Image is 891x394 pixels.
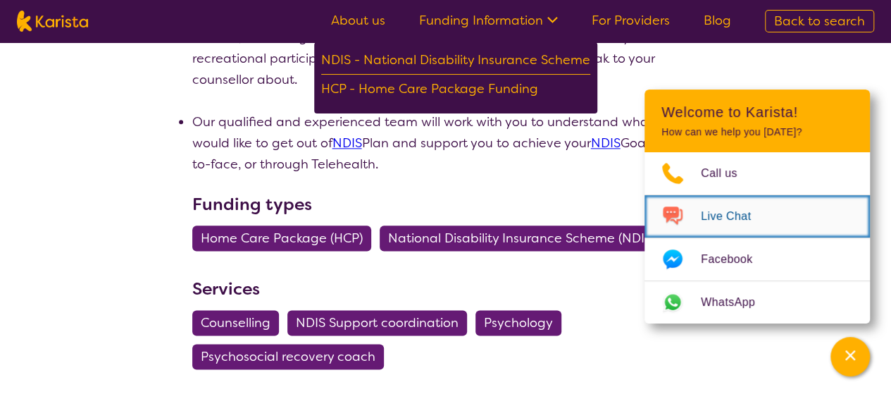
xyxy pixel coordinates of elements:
[704,12,731,29] a: Blog
[701,292,772,313] span: WhatsApp
[331,12,385,29] a: About us
[192,276,699,302] h3: Services
[332,135,362,152] a: NDIS
[201,226,363,251] span: Home Care Package (HCP)
[475,314,570,331] a: Psychology
[592,12,670,29] a: For Providers
[701,163,754,184] span: Call us
[287,314,475,331] a: NDIS Support coordination
[201,310,270,335] span: Counselling
[774,13,865,30] span: Back to search
[661,126,853,138] p: How can we help you [DATE]?
[17,11,88,32] img: Karista logo
[484,310,553,335] span: Psychology
[192,230,380,247] a: Home Care Package (HCP)
[701,249,769,270] span: Facebook
[321,49,590,75] div: NDIS - National Disability Insurance Scheme
[419,12,558,29] a: Funding Information
[644,90,870,324] div: Channel Menu
[192,314,287,331] a: Counselling
[661,104,853,121] h2: Welcome to Karista!
[644,152,870,324] ul: Choose channel
[192,111,699,175] li: Our qualified and experienced team will work with you to understand what you would like to get ou...
[765,10,874,32] a: Back to search
[192,348,392,365] a: Psychosocial recovery coach
[644,281,870,324] a: Web link opens in a new tab.
[201,344,375,369] span: Psychosocial recovery coach
[591,135,621,152] a: NDIS
[388,226,655,251] span: National Disability Insurance Scheme (NDIS)
[701,206,768,227] span: Live Chat
[192,192,699,217] h3: Funding types
[192,6,699,90] li: During your sessions, we will work with you to develop and improve your life skills, social engag...
[321,78,590,103] div: HCP - Home Care Package Funding
[296,310,459,335] span: NDIS Support coordination
[830,337,870,376] button: Channel Menu
[380,230,672,247] a: National Disability Insurance Scheme (NDIS)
